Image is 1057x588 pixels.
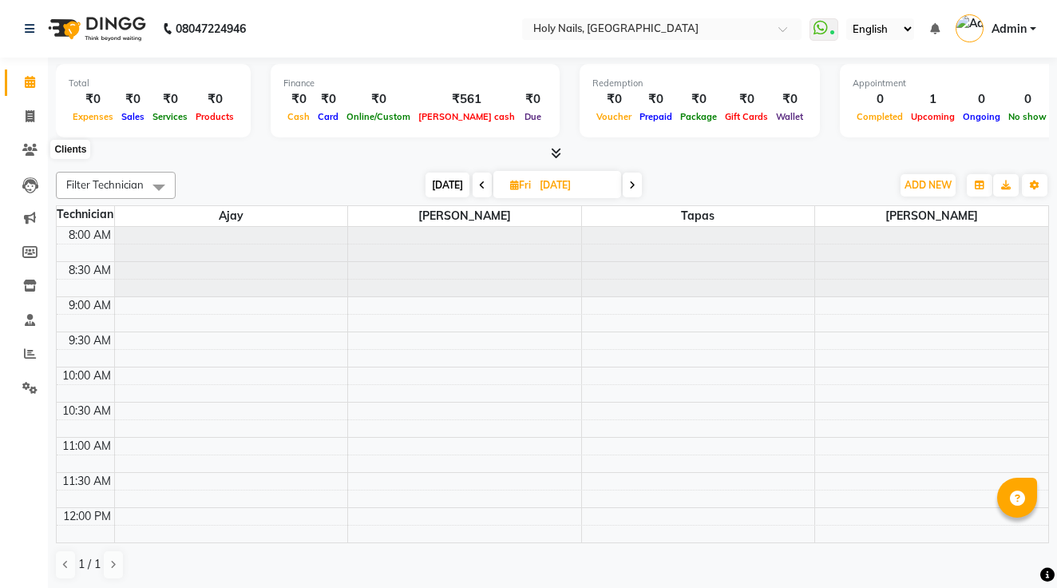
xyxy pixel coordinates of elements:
span: Tapas [582,206,815,226]
span: Wallet [772,111,807,122]
div: ₹0 [519,90,547,109]
div: Total [69,77,238,90]
div: ₹0 [592,90,635,109]
span: Products [192,111,238,122]
span: Online/Custom [342,111,414,122]
div: 12:00 PM [60,508,114,525]
div: ₹0 [283,90,314,109]
span: [PERSON_NAME] cash [414,111,519,122]
span: Package [676,111,721,122]
span: Sales [117,111,148,122]
div: 10:30 AM [59,403,114,419]
div: 0 [853,90,907,109]
div: ₹0 [117,90,148,109]
div: ₹0 [772,90,807,109]
div: 8:30 AM [65,262,114,279]
div: ₹0 [721,90,772,109]
img: Admin [956,14,984,42]
button: ADD NEW [901,174,956,197]
div: ₹0 [342,90,414,109]
div: ₹0 [148,90,192,109]
span: [DATE] [426,173,469,197]
div: Appointment [853,77,1051,90]
div: Technician [57,206,114,223]
span: Fri [506,179,535,191]
span: Voucher [592,111,635,122]
div: ₹0 [314,90,342,109]
span: Due [521,111,545,122]
span: [PERSON_NAME] [815,206,1048,226]
div: Redemption [592,77,807,90]
div: 9:30 AM [65,332,114,349]
div: Clients [50,140,90,159]
div: 0 [959,90,1004,109]
span: Ongoing [959,111,1004,122]
img: logo [41,6,150,51]
span: Completed [853,111,907,122]
span: Services [148,111,192,122]
span: Card [314,111,342,122]
span: Expenses [69,111,117,122]
div: 10:00 AM [59,367,114,384]
div: 8:00 AM [65,227,114,244]
span: Gift Cards [721,111,772,122]
div: 1 [907,90,959,109]
span: Upcoming [907,111,959,122]
div: 0 [1004,90,1051,109]
input: 2025-09-05 [535,173,615,197]
span: Admin [992,21,1027,38]
span: Cash [283,111,314,122]
div: ₹0 [635,90,676,109]
span: Prepaid [635,111,676,122]
b: 08047224946 [176,6,246,51]
span: No show [1004,111,1051,122]
div: 11:30 AM [59,473,114,490]
span: ADD NEW [905,179,952,191]
div: 11:00 AM [59,438,114,455]
span: 1 / 1 [78,556,101,573]
span: Ajay [115,206,348,226]
iframe: chat widget [990,524,1041,572]
div: ₹0 [192,90,238,109]
div: Finance [283,77,547,90]
span: [PERSON_NAME] [348,206,581,226]
div: ₹561 [414,90,519,109]
div: ₹0 [676,90,721,109]
span: Filter Technician [66,178,144,191]
div: ₹0 [69,90,117,109]
div: 9:00 AM [65,297,114,314]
